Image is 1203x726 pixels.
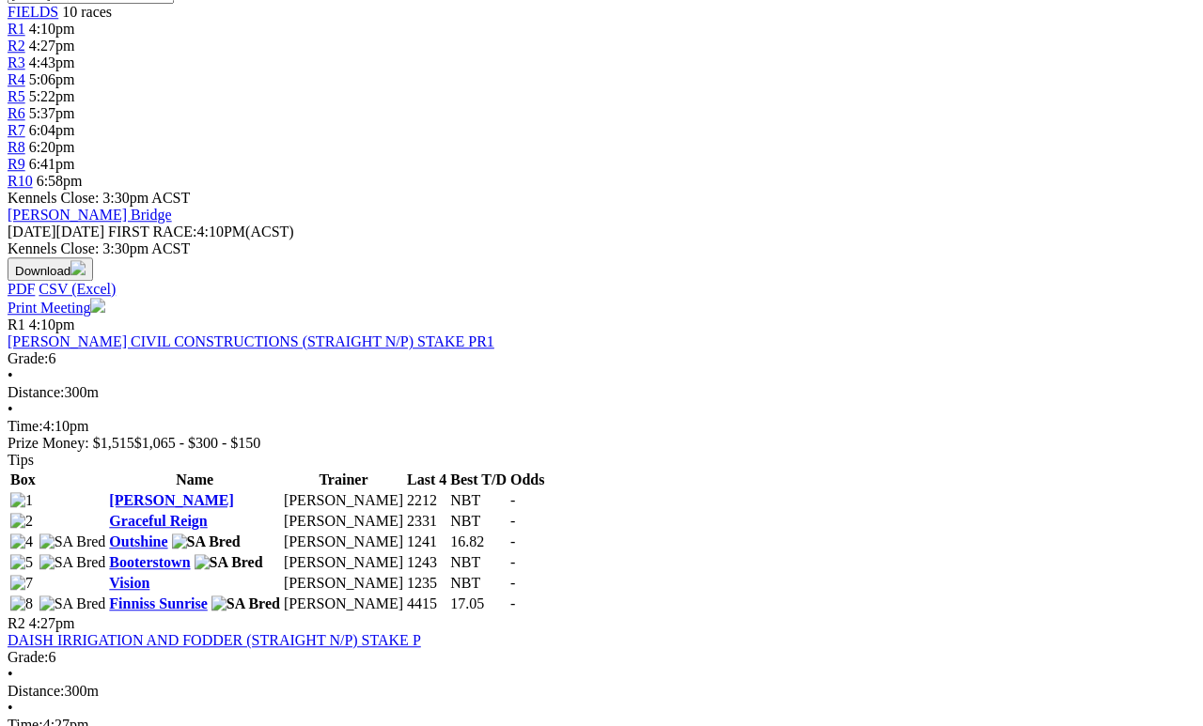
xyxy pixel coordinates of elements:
[10,554,33,571] img: 5
[449,595,508,613] td: 17.05
[449,553,508,572] td: NBT
[62,4,112,20] span: 10 races
[8,418,1195,435] div: 4:10pm
[283,533,404,551] td: [PERSON_NAME]
[8,300,105,316] a: Print Meeting
[283,574,404,593] td: [PERSON_NAME]
[283,595,404,613] td: [PERSON_NAME]
[10,492,33,509] img: 1
[8,452,34,468] span: Tips
[449,574,508,593] td: NBT
[8,649,1195,666] div: 6
[29,54,75,70] span: 4:43pm
[29,317,75,332] span: 4:10pm
[406,553,447,572] td: 1243
[109,595,207,611] a: Finniss Sunrise
[406,471,447,489] th: Last 4
[8,333,494,349] a: [PERSON_NAME] CIVIL CONSTRUCTIONS (STRAIGHT N/P) STAKE PR1
[37,173,83,189] span: 6:58pm
[8,418,43,434] span: Time:
[29,139,75,155] span: 6:20pm
[29,38,75,54] span: 4:27pm
[8,281,1195,298] div: Download
[8,88,25,104] span: R5
[109,575,149,591] a: Vision
[109,533,167,549] a: Outshine
[406,533,447,551] td: 1241
[10,575,33,592] img: 7
[8,224,56,239] span: [DATE]
[8,700,13,716] span: •
[109,554,190,570] a: Booterstown
[449,533,508,551] td: 16.82
[8,240,1195,257] div: Kennels Close: 3:30pm ACST
[10,471,36,487] span: Box
[8,156,25,172] a: R9
[8,173,33,189] a: R10
[510,554,515,570] span: -
[8,139,25,155] a: R8
[449,512,508,531] td: NBT
[10,533,33,550] img: 4
[8,38,25,54] a: R2
[8,190,190,206] span: Kennels Close: 3:30pm ACST
[10,513,33,530] img: 2
[8,122,25,138] a: R7
[108,224,294,239] span: 4:10PM(ACST)
[283,553,404,572] td: [PERSON_NAME]
[449,471,508,489] th: Best T/D
[8,350,1195,367] div: 6
[449,491,508,510] td: NBT
[8,257,93,281] button: Download
[109,513,207,529] a: Graceful Reign
[283,491,404,510] td: [PERSON_NAME]
[8,224,104,239] span: [DATE]
[8,384,1195,401] div: 300m
[29,122,75,138] span: 6:04pm
[510,533,515,549] span: -
[406,574,447,593] td: 1235
[10,595,33,612] img: 8
[8,683,64,699] span: Distance:
[510,595,515,611] span: -
[29,71,75,87] span: 5:06pm
[172,533,241,550] img: SA Bred
[195,554,263,571] img: SA Bred
[8,367,13,383] span: •
[8,207,172,223] a: [PERSON_NAME] Bridge
[39,595,106,612] img: SA Bred
[8,317,25,332] span: R1
[29,21,75,37] span: 4:10pm
[8,632,421,648] a: DAISH IRRIGATION AND FODDER (STRAIGHT N/P) STAKE P
[39,281,116,297] a: CSV (Excel)
[8,384,64,400] span: Distance:
[406,595,447,613] td: 4415
[510,575,515,591] span: -
[283,471,404,489] th: Trainer
[8,105,25,121] a: R6
[8,21,25,37] span: R1
[29,156,75,172] span: 6:41pm
[406,491,447,510] td: 2212
[29,88,75,104] span: 5:22pm
[39,554,106,571] img: SA Bred
[39,533,106,550] img: SA Bred
[8,401,13,417] span: •
[70,260,86,275] img: download.svg
[283,512,404,531] td: [PERSON_NAME]
[29,615,75,631] span: 4:27pm
[8,615,25,631] span: R2
[509,471,545,489] th: Odds
[8,4,58,20] a: FIELDS
[29,105,75,121] span: 5:37pm
[8,54,25,70] a: R3
[8,683,1195,700] div: 300m
[134,435,261,451] span: $1,065 - $300 - $150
